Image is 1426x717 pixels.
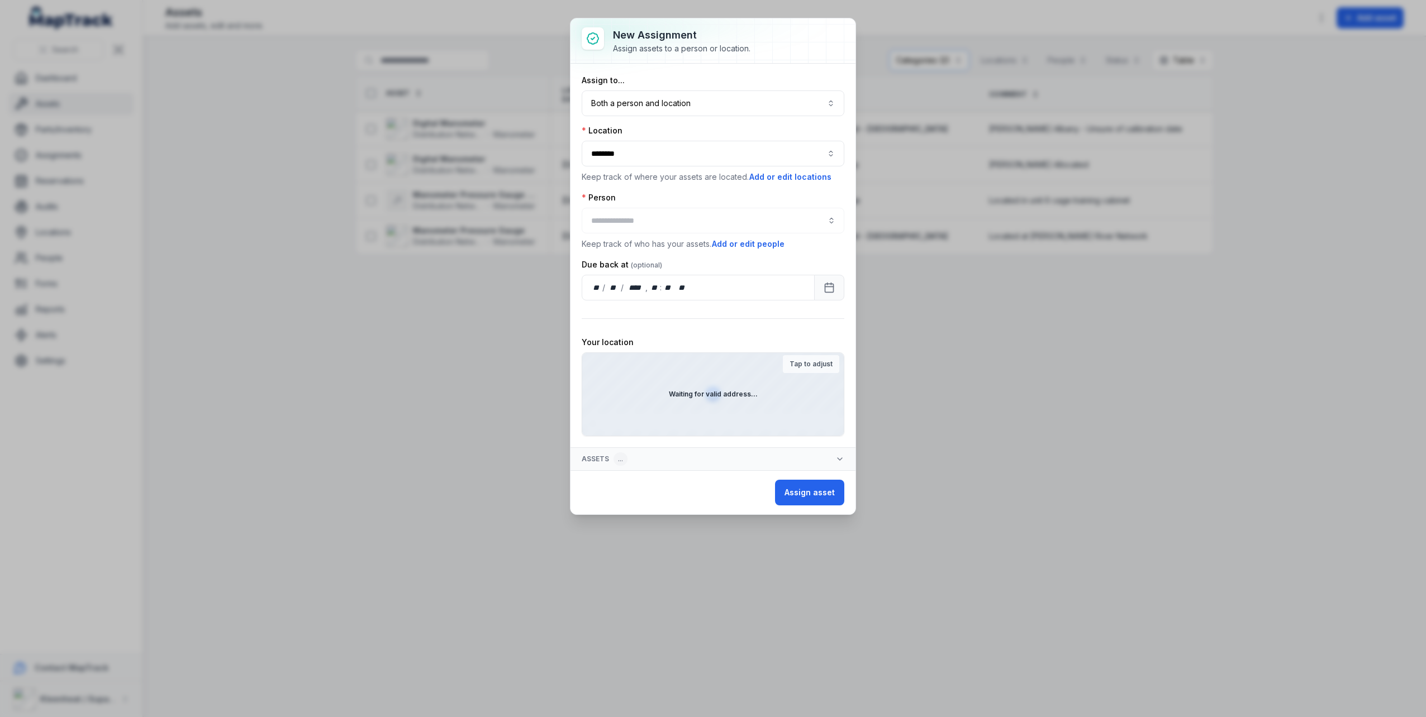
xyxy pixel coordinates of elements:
p: Keep track of where your assets are located. [582,171,844,183]
span: Assets [582,452,628,466]
div: : [660,282,663,293]
label: Location [582,125,622,136]
button: Assets... [571,448,855,470]
div: am/pm, [676,282,688,293]
canvas: Map [582,353,844,436]
button: Add or edit people [711,238,785,250]
div: day, [591,282,602,293]
button: Calendar [814,275,844,300]
div: / [621,282,625,293]
label: Assign to... [582,75,625,86]
div: hour, [649,282,660,293]
div: month, [606,282,621,293]
button: Both a person and location [582,90,844,116]
p: Keep track of who has your assets. [582,238,844,250]
label: Person [582,192,616,203]
label: Due back at [582,259,662,270]
label: Your location [582,337,634,348]
div: year, [625,282,645,293]
h3: New assignment [613,27,750,43]
button: Assign asset [775,480,844,505]
div: Assign assets to a person or location. [613,43,750,54]
strong: Tap to adjust [790,360,833,369]
div: minute, [663,282,674,293]
div: ... [614,452,628,466]
div: , [645,282,649,293]
button: Add or edit locations [749,171,832,183]
div: / [602,282,606,293]
strong: Waiting for valid address... [669,390,758,399]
